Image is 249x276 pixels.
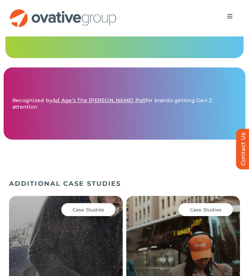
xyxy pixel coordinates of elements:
a: OG_Full_horizontal_RGB [9,8,117,15]
p: Recognized by for brands getting Gen Z attention [12,97,237,110]
nav: Menu [220,9,240,23]
a: Ad Age’s The [PERSON_NAME] Poll [52,97,145,104]
h5: ADDITIONAL CASE STUDIES [9,180,240,188]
